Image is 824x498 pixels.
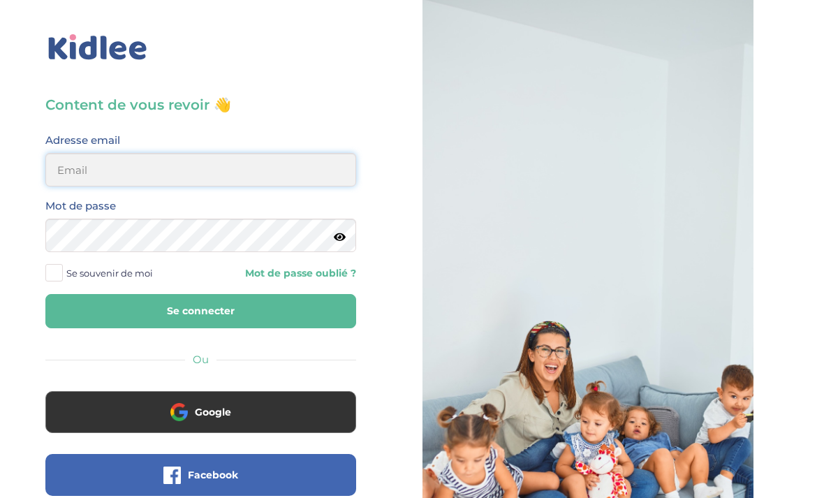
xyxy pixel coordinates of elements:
[45,478,356,491] a: Facebook
[45,294,356,328] button: Se connecter
[195,405,231,419] span: Google
[45,31,150,64] img: logo_kidlee_bleu
[66,264,153,282] span: Se souvenir de moi
[45,391,356,433] button: Google
[188,468,238,482] span: Facebook
[45,131,120,149] label: Adresse email
[170,403,188,420] img: google.png
[212,267,357,280] a: Mot de passe oublié ?
[193,353,209,366] span: Ou
[45,197,116,215] label: Mot de passe
[45,454,356,496] button: Facebook
[45,153,356,186] input: Email
[45,415,356,428] a: Google
[163,467,181,484] img: facebook.png
[45,95,356,115] h3: Content de vous revoir 👋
